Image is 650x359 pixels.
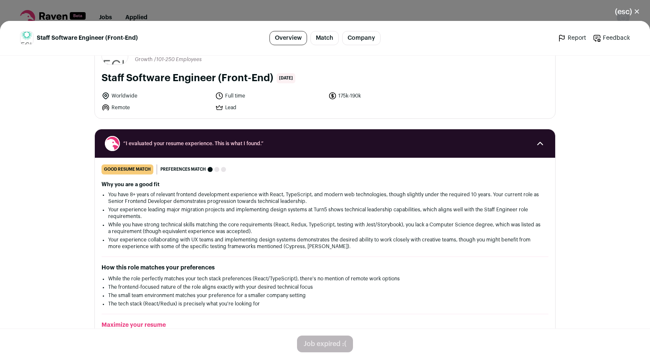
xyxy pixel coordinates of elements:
li: The frontend-focused nature of the role aligns exactly with your desired technical focus [108,284,542,290]
div: good resume match [102,164,153,174]
li: Lead [215,103,324,112]
li: The small team environment matches your preference for a smaller company setting [108,292,542,299]
a: Overview [269,31,307,45]
span: [DATE] [277,73,295,83]
li: While the role perfectly matches your tech stack preferences (React/TypeScript), there's no menti... [108,275,542,282]
span: 101-250 Employees [156,57,202,62]
li: Growth [135,56,154,63]
a: Company [342,31,381,45]
span: Preferences match [160,165,206,174]
li: While you have strong technical skills matching the core requirements (React, Redux, TypeScript, ... [108,221,542,235]
a: Match [310,31,339,45]
li: Remote [102,103,210,112]
li: The tech stack (React/Redux) is precisely what you're looking for [108,300,542,307]
span: “I evaluated your resume experience. This is what I found.” [123,140,527,147]
a: Report [558,34,586,42]
li: Full time [215,92,324,100]
li: / [154,56,202,63]
span: Staff Software Engineer (Front-End) [37,34,138,42]
li: You have 8+ years of relevant frontend development experience with React, TypeScript, and modern ... [108,191,542,205]
h2: Why you are a good fit [102,181,548,188]
h2: How this role matches your preferences [102,264,548,272]
button: Close modal [605,3,650,21]
li: Your experience leading major migration projects and implementing design systems at Turn5 shows t... [108,206,542,220]
li: Worldwide [102,92,210,100]
h1: Staff Software Engineer (Front-End) [102,72,273,85]
a: Feedback [593,34,630,42]
img: 752ba0c2c87a4d842943231d9f33b9e2d128782a3664f411e55e9cc12de04935.png [20,29,33,46]
h2: Maximize your resume [102,321,548,329]
li: Your experience collaborating with UX teams and implementing design systems demonstrates the desi... [108,236,542,250]
li: 175k-190k [328,92,437,100]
